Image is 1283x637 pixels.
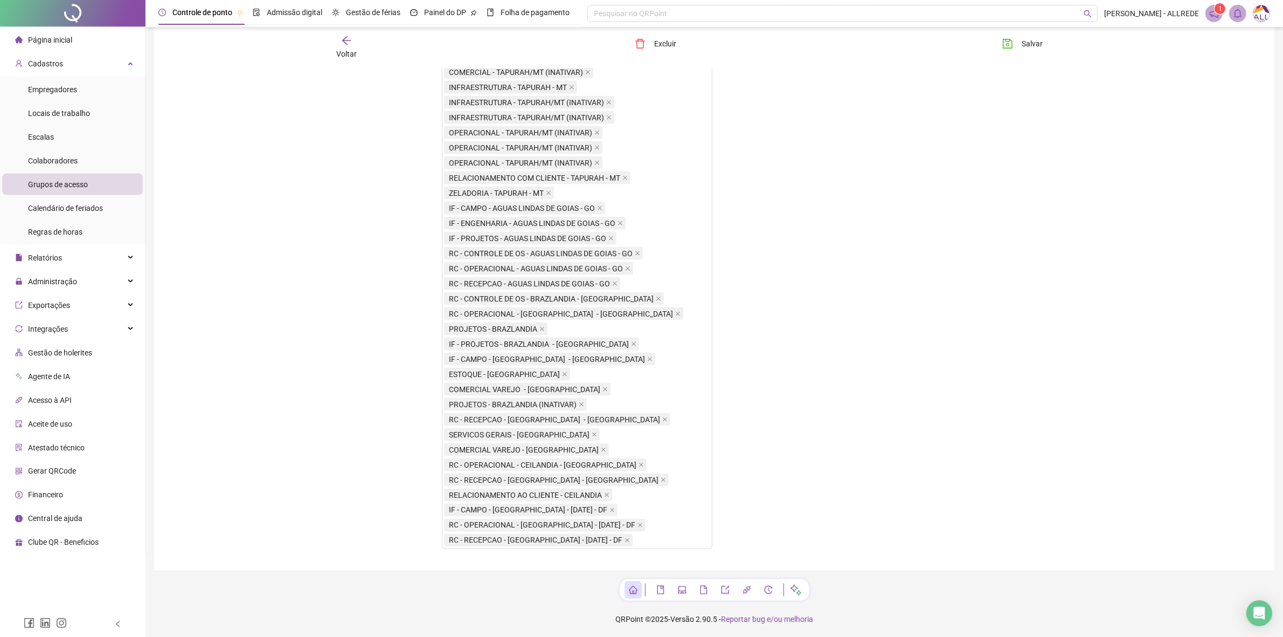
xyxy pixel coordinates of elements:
span: close [539,326,545,332]
span: RELACIONAMENTO AO CLIENTE - CEILANDIA [449,489,602,501]
span: COMERCIAL - TAPURAH/MT (INATIVAR) [444,66,593,79]
span: COMERCIAL - TAPURAH/MT (INATIVAR) [449,66,583,78]
span: api [743,586,751,594]
button: Excluir [627,35,684,52]
span: RC - RECEPCAO - BRAZLANDIA - DF [444,413,670,426]
span: close [592,432,597,437]
span: apartment [15,349,23,357]
span: close [604,492,609,498]
span: Escalas [28,133,54,141]
span: solution [15,444,23,451]
span: facebook [24,618,34,628]
span: IF - PROJETOS - AGUAS LINDAS DE GOIAS - GO [444,232,616,245]
span: Reportar bug e/ou melhoria [721,615,813,624]
span: COMERCIAL VAREJO - [GEOGRAPHIC_DATA] [449,444,599,456]
span: close [609,508,615,513]
span: audit [15,420,23,428]
span: bell [1233,9,1243,18]
span: RC - OPERACIONAL - [GEOGRAPHIC_DATA] - [GEOGRAPHIC_DATA] [449,308,673,320]
span: IF - CAMPO - AGUAS LINDAS DE GOIAS - GO [444,202,605,215]
span: Gestão de holerites [28,348,92,357]
span: Calendário de feriados [28,204,103,213]
span: RC - RECEPCAO - [GEOGRAPHIC_DATA] - [GEOGRAPHIC_DATA] [449,474,658,486]
span: file [699,586,708,594]
span: RC - RECEPCAO - AGUAS LINDAS DE GOIAS - GO [444,277,620,290]
span: info-circle [15,515,23,523]
span: COMERCIAL VAREJO - BRAZLANDIA [444,383,611,396]
span: Grupos de acesso [28,180,88,189]
span: INFRAESTRUTURA - TAPURAH - MT [444,81,577,94]
span: COMERCIAL VAREJO - [GEOGRAPHIC_DATA] [449,383,600,395]
span: INFRAESTRUTURA - TAPURAH/MT (INATIVAR) [444,111,614,124]
span: OPERACIONAL - TAPURAH/MT (INATIVAR) [444,156,602,169]
span: Colaboradores [28,156,78,165]
span: close [594,130,600,135]
span: Agente de IA [28,372,70,381]
span: home [629,586,637,594]
span: linkedin [40,618,51,628]
span: book [487,9,494,16]
span: lock [15,278,23,285]
span: close [656,296,661,302]
span: sun [332,9,339,16]
span: IF - CAMPO - AGUAS LINDAS DE GOIAS - GO [449,202,595,214]
span: 1 [1218,5,1222,12]
span: Controle de ponto [172,8,232,17]
span: close [661,477,666,483]
span: close [625,538,630,543]
span: close [625,266,630,271]
span: book [656,586,665,594]
span: pushpin [470,10,477,16]
span: RC - CONTROLE DE OS - BRAZLANDIA - DF [444,292,664,305]
span: laptop [678,586,686,594]
span: export [721,586,730,594]
span: SERVICOS GERAIS - BRAZLANDIA [444,428,600,441]
sup: 1 [1215,3,1225,14]
div: Open Intercom Messenger [1246,600,1272,626]
span: RC - RECEPCAO - SANTA MARIA - AC 300 - DF [444,534,633,547]
span: Central de ajuda [28,515,82,523]
span: INFRAESTRUTURA - TAPURAH/MT (INATIVAR) [449,97,604,108]
span: close [675,311,681,317]
span: COMERCIAL VAREJO - CEILANDIA [444,443,609,456]
span: RC - RECEPCAO - AGUAS LINDAS DE GOIAS - GO [449,278,610,290]
span: Acesso à API [28,396,72,405]
span: IF - ENGENHARIA - AGUAS LINDAS DE GOIAS - GO [449,217,615,229]
span: OPERACIONAL - TAPURAH/MT (INATIVAR) [444,126,602,139]
span: close [622,175,628,181]
span: history [764,586,773,594]
span: ESTOQUE - [GEOGRAPHIC_DATA] [449,368,560,380]
img: 75003 [1253,5,1270,22]
span: IF - PROJETOS - AGUAS LINDAS DE GOIAS - GO [449,232,606,244]
span: Voltar [336,50,357,58]
span: sync [15,325,23,333]
span: IF - CAMPO - [GEOGRAPHIC_DATA] - [DATE] - DF [449,504,607,516]
span: instagram [56,618,67,628]
span: Atestado técnico [28,443,85,452]
span: arrow-left [341,35,352,46]
span: OPERACIONAL - TAPURAH/MT (INATIVAR) [449,127,592,139]
span: Salvar [1022,38,1043,50]
span: close [606,100,612,105]
span: Folha de pagamento [501,8,570,17]
span: close [594,145,600,150]
span: Integrações [28,325,68,333]
span: RC - RECEPCAO - [GEOGRAPHIC_DATA] - [GEOGRAPHIC_DATA] [449,414,660,426]
span: close [612,281,618,286]
span: ZELADORIA - TAPURAH - MT [449,187,544,199]
span: RC - OPERACIONAL - SANTA MARIA - AC 300 - DF [444,519,646,532]
span: close [631,341,636,347]
span: close [635,251,640,256]
span: close [647,357,653,362]
span: Gerar QRCode [28,467,76,476]
span: search [1084,10,1092,18]
span: IF - PROJETOS - BRAZLANDIA - [GEOGRAPHIC_DATA] [449,338,629,350]
span: IF - CAMPO - BRAZLANDIA - DF [444,353,655,366]
span: RELACIONAMENTO AO CLIENTE - CEILANDIA [444,489,612,502]
span: gift [15,539,23,546]
span: close [562,372,567,377]
span: RC - OPERACIONAL - AGUAS LINDAS DE GOIAS - GO [444,262,633,275]
span: RC - RECEPCAO - [GEOGRAPHIC_DATA] - [DATE] - DF [449,535,622,546]
span: RC - OPERACIONAL - [GEOGRAPHIC_DATA] - [DATE] - DF [449,519,635,531]
span: close [606,115,612,120]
